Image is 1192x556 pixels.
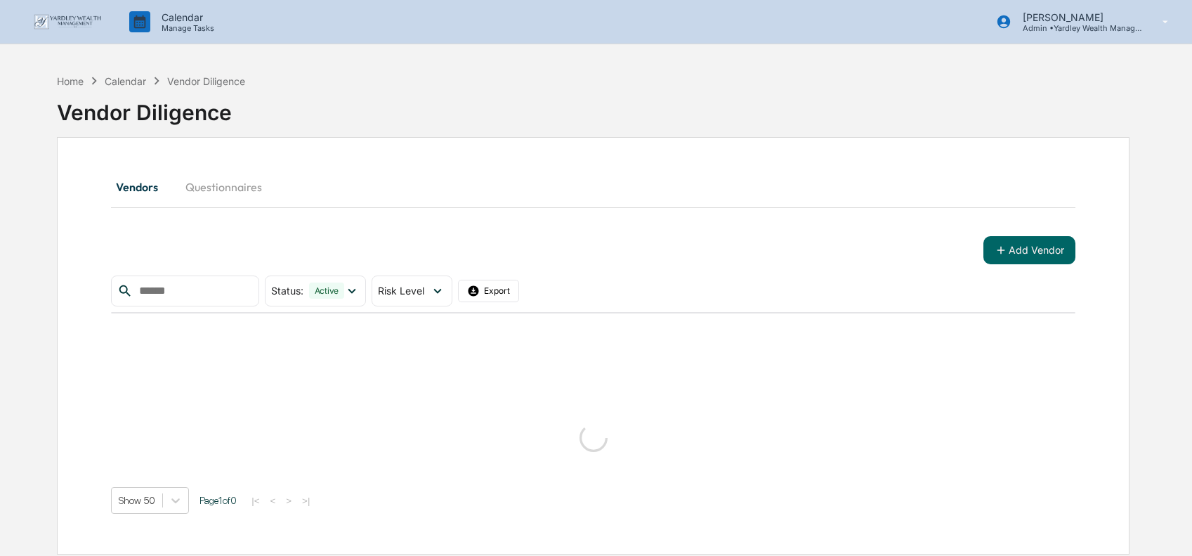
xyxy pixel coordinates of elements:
[1011,11,1142,23] p: [PERSON_NAME]
[983,236,1075,264] button: Add Vendor
[150,11,221,23] p: Calendar
[57,75,84,87] div: Home
[34,14,101,30] img: logo
[282,495,296,507] button: >
[111,170,174,204] button: Vendors
[57,89,1129,125] div: Vendor Diligence
[378,285,424,297] span: Risk Level
[266,495,280,507] button: <
[458,280,520,302] button: Export
[199,495,237,506] span: Page 1 of 0
[174,170,273,204] button: Questionnaires
[271,285,303,297] span: Status :
[298,495,314,507] button: >|
[1011,23,1142,33] p: Admin • Yardley Wealth Management
[309,283,345,299] div: Active
[247,495,263,507] button: |<
[150,23,221,33] p: Manage Tasks
[105,75,146,87] div: Calendar
[111,170,1075,204] div: secondary tabs example
[167,75,245,87] div: Vendor Diligence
